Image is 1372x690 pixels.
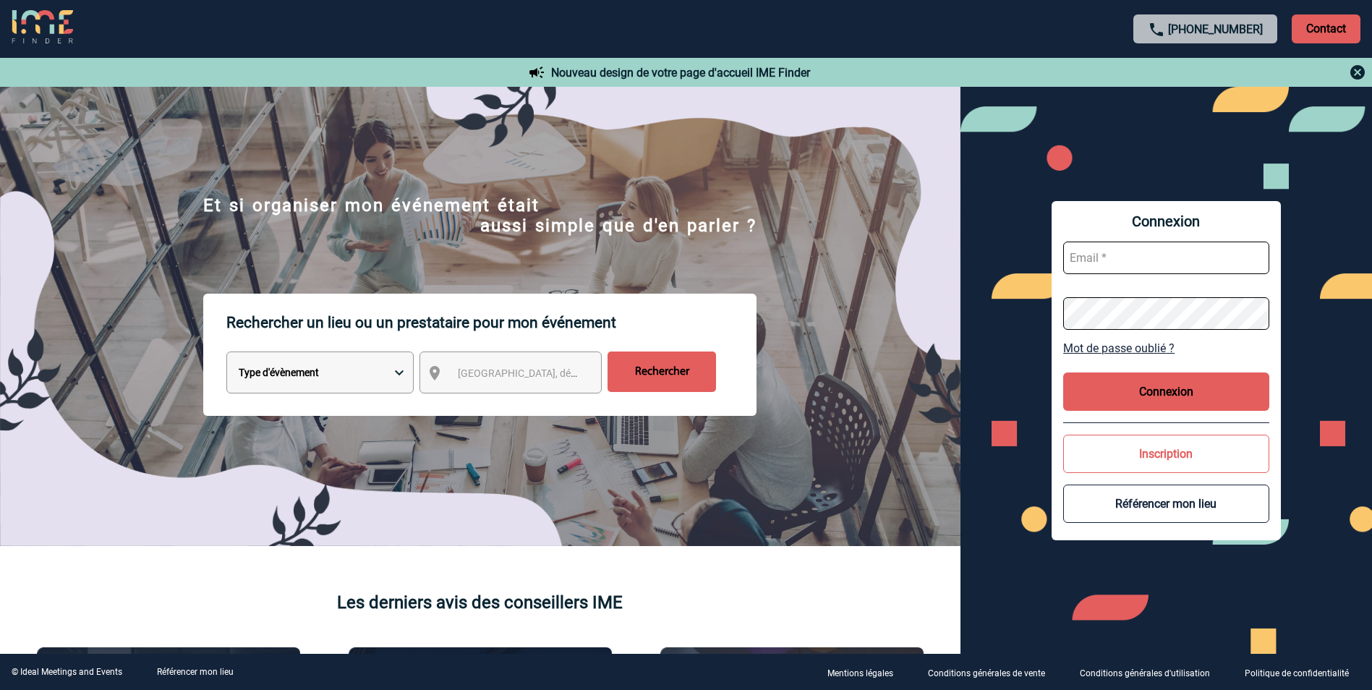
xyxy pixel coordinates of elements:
span: Connexion [1063,213,1269,230]
p: Rechercher un lieu ou un prestataire pour mon événement [226,294,757,352]
span: [GEOGRAPHIC_DATA], département, région... [458,367,659,379]
a: Mentions légales [816,665,916,679]
a: Conditions générales de vente [916,665,1068,679]
input: Rechercher [608,352,716,392]
button: Inscription [1063,435,1269,473]
p: Mentions légales [827,668,893,678]
p: Conditions générales de vente [928,668,1045,678]
a: Référencer mon lieu [157,667,234,677]
a: Politique de confidentialité [1233,665,1372,679]
input: Email * [1063,242,1269,274]
button: Référencer mon lieu [1063,485,1269,523]
img: call-24-px.png [1148,21,1165,38]
p: Contact [1292,14,1360,43]
a: Mot de passe oublié ? [1063,341,1269,355]
a: [PHONE_NUMBER] [1168,22,1263,36]
button: Connexion [1063,372,1269,411]
div: © Ideal Meetings and Events [12,667,122,677]
p: Conditions générales d'utilisation [1080,668,1210,678]
p: Politique de confidentialité [1245,668,1349,678]
a: Conditions générales d'utilisation [1068,665,1233,679]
